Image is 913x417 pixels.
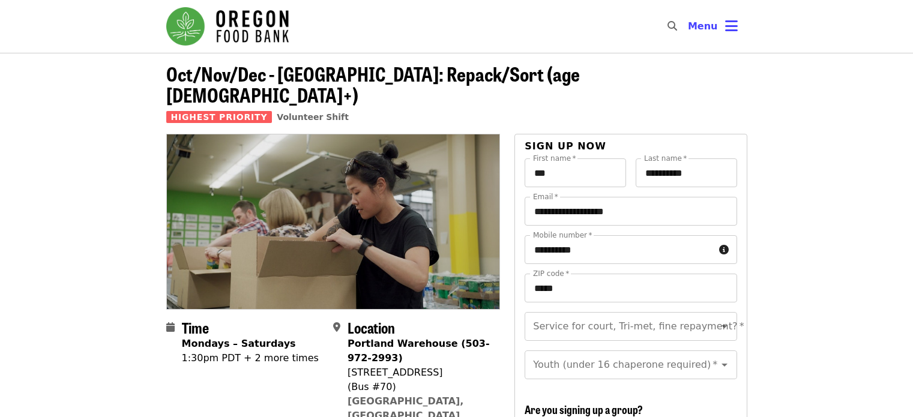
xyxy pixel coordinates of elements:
[348,338,490,364] strong: Portland Warehouse (503-972-2993)
[333,322,340,333] i: map-marker-alt icon
[348,365,490,380] div: [STREET_ADDRESS]
[525,401,643,417] span: Are you signing up a group?
[644,155,687,162] label: Last name
[182,351,319,365] div: 1:30pm PDT + 2 more times
[166,7,289,46] img: Oregon Food Bank - Home
[533,155,576,162] label: First name
[525,158,626,187] input: First name
[525,197,737,226] input: Email
[667,20,677,32] i: search icon
[533,232,592,239] label: Mobile number
[716,356,733,373] button: Open
[166,322,175,333] i: calendar icon
[166,59,580,109] span: Oct/Nov/Dec - [GEOGRAPHIC_DATA]: Repack/Sort (age [DEMOGRAPHIC_DATA]+)
[182,338,296,349] strong: Mondays – Saturdays
[525,140,606,152] span: Sign up now
[684,12,694,41] input: Search
[636,158,737,187] input: Last name
[166,111,273,123] span: Highest Priority
[678,12,747,41] button: Toggle account menu
[688,20,718,32] span: Menu
[525,235,714,264] input: Mobile number
[719,244,729,256] i: circle-info icon
[525,274,737,302] input: ZIP code
[533,270,569,277] label: ZIP code
[167,134,500,308] img: Oct/Nov/Dec - Portland: Repack/Sort (age 8+) organized by Oregon Food Bank
[348,380,490,394] div: (Bus #70)
[348,317,395,338] span: Location
[725,17,738,35] i: bars icon
[182,317,209,338] span: Time
[716,318,733,335] button: Open
[533,193,558,200] label: Email
[277,112,349,122] a: Volunteer Shift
